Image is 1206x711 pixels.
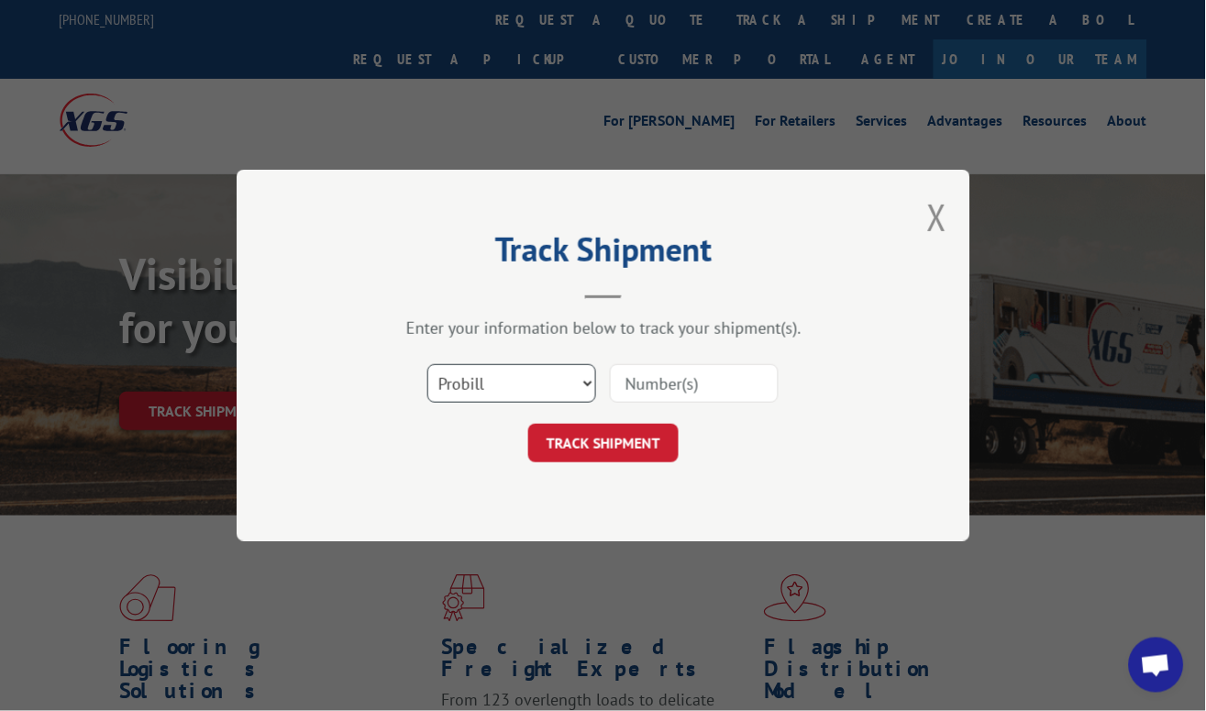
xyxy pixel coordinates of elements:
div: Open chat [1129,638,1184,693]
input: Number(s) [610,364,779,403]
button: TRACK SHIPMENT [528,424,679,462]
button: Close modal [927,193,947,241]
div: Enter your information below to track your shipment(s). [328,317,879,339]
h2: Track Shipment [328,237,879,272]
